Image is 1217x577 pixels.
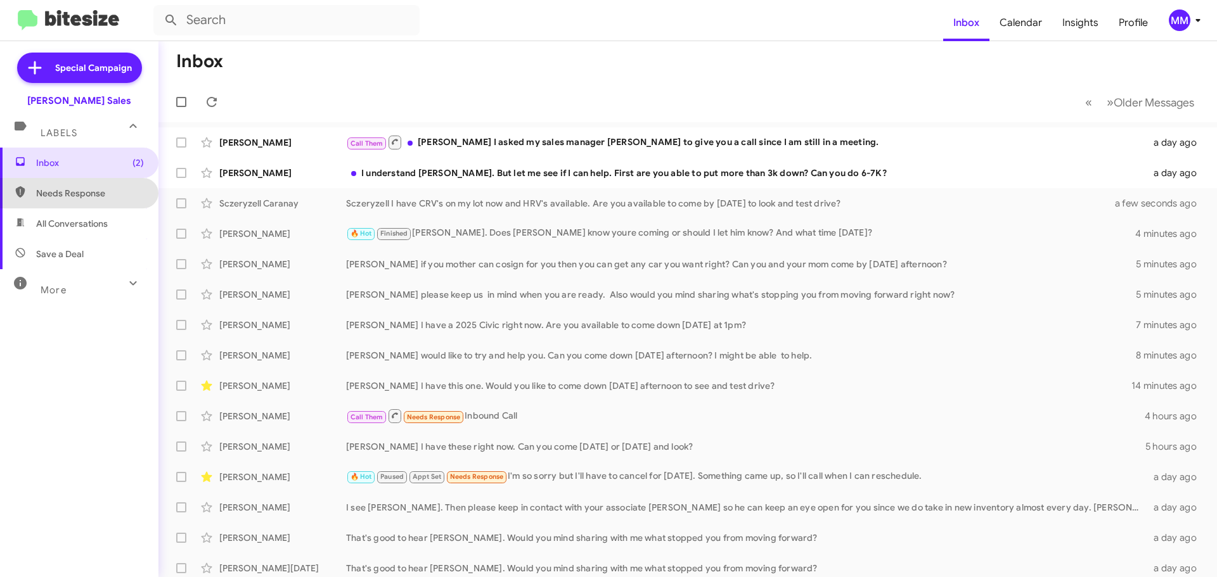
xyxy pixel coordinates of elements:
div: 4 hours ago [1145,410,1207,422]
div: [PERSON_NAME] [219,379,346,392]
div: 14 minutes ago [1131,379,1207,392]
div: [PERSON_NAME] [219,471,346,483]
div: a day ago [1146,471,1207,483]
span: Special Campaign [55,61,132,74]
div: [PERSON_NAME] [219,319,346,331]
div: I see [PERSON_NAME]. Then please keep in contact with your associate [PERSON_NAME] so he can keep... [346,501,1146,514]
div: I understand [PERSON_NAME]. But let me see if I can help. First are you able to put more than 3k ... [346,167,1146,179]
div: 4 minutes ago [1135,227,1207,240]
div: [PERSON_NAME] I have these right now. Can you come [DATE] or [DATE] and look? [346,440,1145,453]
div: [PERSON_NAME][DATE] [219,562,346,574]
div: [PERSON_NAME] [219,136,346,149]
div: 8 minutes ago [1136,349,1207,362]
span: Save a Deal [36,248,84,260]
span: (2) [132,156,144,169]
span: 🔥 Hot [351,229,372,238]
span: All Conversations [36,217,108,230]
div: [PERSON_NAME] Sales [27,94,131,107]
div: [PERSON_NAME] [219,440,346,453]
div: 5 minutes ago [1136,258,1207,270]
div: [PERSON_NAME] would like to try and help you. Can you come down [DATE] afternoon? I might be able... [346,349,1136,362]
div: a day ago [1146,167,1207,179]
button: Next [1099,89,1202,115]
div: Sczeryzell Caranay [219,197,346,210]
h1: Inbox [176,51,223,72]
div: 5 minutes ago [1136,288,1207,301]
div: 5 hours ago [1145,440,1207,453]
div: [PERSON_NAME]. Does [PERSON_NAME] know youre coming or should I let him know? And what time [DATE]? [346,226,1135,241]
span: Appt Set [413,472,442,481]
input: Search [153,5,420,35]
div: [PERSON_NAME] please keep us in mind when you are ready. Also would you mind sharing what's stopp... [346,288,1136,301]
span: 🔥 Hot [351,472,372,481]
a: Inbox [943,4,989,41]
span: « [1085,94,1092,110]
div: I'm so sorry but I'll have to cancel for [DATE]. Something came up, so I'll call when I can resch... [346,469,1146,484]
div: [PERSON_NAME] [219,410,346,422]
div: Inbound Call [346,408,1145,424]
div: [PERSON_NAME] [219,288,346,301]
div: a few seconds ago [1131,197,1207,210]
div: a day ago [1146,531,1207,544]
span: Labels [41,127,77,139]
a: Profile [1109,4,1158,41]
button: MM [1158,10,1203,31]
div: a day ago [1146,562,1207,574]
span: Needs Response [450,472,504,481]
div: [PERSON_NAME] [219,258,346,270]
button: Previous [1078,89,1100,115]
div: MM [1169,10,1190,31]
div: a day ago [1146,136,1207,149]
span: » [1107,94,1114,110]
div: [PERSON_NAME] if you mother can cosign for you then you can get any car you want right? Can you a... [346,258,1136,270]
span: Call Them [351,413,383,421]
div: That's good to hear [PERSON_NAME]. Would you mind sharing with me what stopped you from moving fo... [346,562,1146,574]
div: [PERSON_NAME] [219,227,346,240]
span: Older Messages [1114,96,1194,110]
a: Calendar [989,4,1052,41]
div: [PERSON_NAME] [219,501,346,514]
div: That's good to hear [PERSON_NAME]. Would you mind sharing with me what stopped you from moving fo... [346,531,1146,544]
div: [PERSON_NAME] [219,349,346,362]
div: [PERSON_NAME] I have this one. Would you like to come down [DATE] afternoon to see and test drive? [346,379,1131,392]
div: Sczeryzell I have CRV's on my lot now and HRV's available. Are you available to come by [DATE] to... [346,197,1131,210]
div: a day ago [1146,501,1207,514]
div: [PERSON_NAME] I asked my sales manager [PERSON_NAME] to give you a call since I am still in a mee... [346,134,1146,150]
nav: Page navigation example [1078,89,1202,115]
div: 7 minutes ago [1136,319,1207,331]
span: Call Them [351,139,383,148]
div: [PERSON_NAME] [219,167,346,179]
a: Insights [1052,4,1109,41]
span: Finished [380,229,408,238]
span: More [41,284,67,296]
a: Special Campaign [17,53,142,83]
span: Inbox [36,156,144,169]
span: Needs Response [407,413,461,421]
span: Needs Response [36,187,144,200]
div: [PERSON_NAME] I have a 2025 Civic right now. Are you available to come down [DATE] at 1pm? [346,319,1136,331]
div: [PERSON_NAME] [219,531,346,544]
span: Paused [380,472,404,481]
